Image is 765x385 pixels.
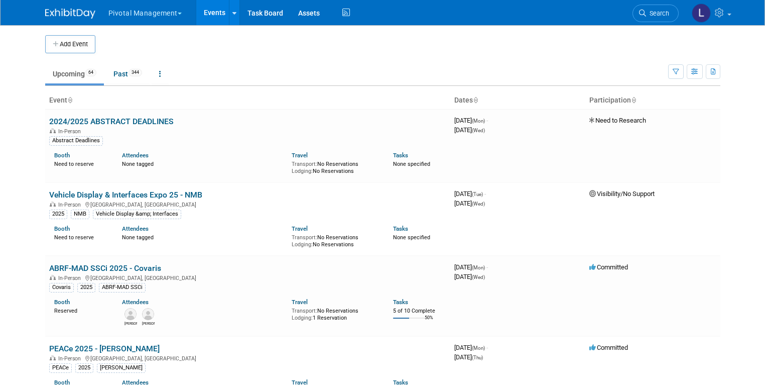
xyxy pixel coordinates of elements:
a: Sort by Event Name [67,96,72,104]
a: 2024/2025 ABSTRACT DEADLINES [49,117,174,126]
span: [DATE] [454,190,486,198]
span: None specified [393,234,430,241]
div: Abstract Deadlines [49,136,103,145]
div: ABRF-MAD SSCi [99,283,146,292]
span: [DATE] [454,353,483,361]
span: [DATE] [454,344,488,351]
td: 50% [425,315,433,329]
a: Vehicle Display & Interfaces Expo 25 - NMB [49,190,202,200]
img: Leslie Pelton [692,4,711,23]
img: ExhibitDay [45,9,95,19]
th: Participation [585,92,720,109]
div: No Reservations 1 Reservation [292,306,378,321]
a: Upcoming64 [45,64,104,83]
div: 2025 [75,363,93,372]
span: Lodging: [292,315,313,321]
span: (Wed) [472,201,485,207]
span: 344 [129,69,142,76]
a: Tasks [393,299,408,306]
button: Add Event [45,35,95,53]
div: Covaris [49,283,74,292]
span: Committed [589,263,628,271]
span: Visibility/No Support [589,190,655,198]
a: Booth [54,299,70,306]
div: No Reservations No Reservations [292,232,378,248]
div: Reserved [54,306,107,315]
div: No Reservations No Reservations [292,159,378,174]
span: (Mon) [472,265,485,270]
span: [DATE] [454,263,488,271]
div: 2025 [49,210,67,219]
span: Lodging: [292,168,313,174]
a: Booth [54,225,70,232]
th: Dates [450,92,585,109]
span: None specified [393,161,430,167]
img: In-Person Event [50,275,56,280]
img: In-Person Event [50,355,56,360]
span: In-Person [58,202,84,208]
div: Sujash Chatterjee [142,320,155,326]
a: ABRF-MAD SSCi 2025 - Covaris [49,263,161,273]
span: [DATE] [454,126,485,134]
a: Attendees [122,225,149,232]
a: Attendees [122,299,149,306]
span: In-Person [58,355,84,362]
span: Search [646,10,669,17]
span: [DATE] [454,273,485,280]
span: (Wed) [472,128,485,133]
a: Tasks [393,152,408,159]
img: Sujash Chatterjee [142,308,154,320]
span: - [486,344,488,351]
div: 5 of 10 Complete [393,308,446,315]
img: In-Person Event [50,202,56,207]
div: [GEOGRAPHIC_DATA], [GEOGRAPHIC_DATA] [49,273,446,281]
span: Transport: [292,161,317,167]
div: [GEOGRAPHIC_DATA], [GEOGRAPHIC_DATA] [49,354,446,362]
div: Melissa Gabello [124,320,137,326]
span: (Wed) [472,274,485,280]
div: Need to reserve [54,232,107,241]
div: PEACe [49,363,72,372]
a: Past344 [106,64,150,83]
span: (Tue) [472,191,483,197]
div: Need to reserve [54,159,107,168]
a: Travel [292,152,308,159]
span: - [486,263,488,271]
div: Vehicle Display &amp; Interfaces [93,210,181,219]
span: - [484,190,486,198]
div: None tagged [122,159,284,168]
img: Melissa Gabello [124,308,137,320]
a: Tasks [393,225,408,232]
img: In-Person Event [50,128,56,133]
a: Sort by Start Date [473,96,478,104]
span: Need to Research [589,117,646,124]
th: Event [45,92,450,109]
span: 64 [85,69,96,76]
a: Booth [54,152,70,159]
div: [PERSON_NAME] [97,363,146,372]
a: PEACe 2025 - [PERSON_NAME] [49,344,160,353]
div: [GEOGRAPHIC_DATA], [GEOGRAPHIC_DATA] [49,200,446,208]
a: Travel [292,299,308,306]
span: Lodging: [292,241,313,248]
div: 2025 [77,283,95,292]
span: [DATE] [454,117,488,124]
span: - [486,117,488,124]
a: Search [632,5,679,22]
span: (Mon) [472,118,485,124]
a: Travel [292,225,308,232]
span: [DATE] [454,200,485,207]
span: In-Person [58,275,84,281]
div: None tagged [122,232,284,241]
div: NMB [71,210,89,219]
a: Sort by Participation Type [631,96,636,104]
span: (Thu) [472,355,483,360]
span: (Mon) [472,345,485,351]
a: Attendees [122,152,149,159]
span: Transport: [292,234,317,241]
span: Committed [589,344,628,351]
span: In-Person [58,128,84,135]
span: Transport: [292,308,317,314]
